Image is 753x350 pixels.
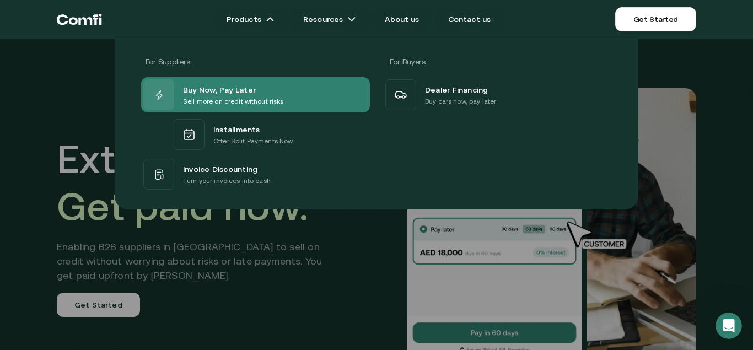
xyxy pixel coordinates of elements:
p: Turn your invoices into cash [183,175,271,186]
a: Resourcesarrow icons [290,8,369,30]
img: arrow icons [347,15,356,24]
img: arrow icons [266,15,275,24]
a: InstallmentsOffer Split Payments Now [141,112,370,157]
iframe: Intercom live chat [716,313,742,339]
span: For Buyers [390,57,426,66]
span: For Suppliers [146,57,190,66]
p: Offer Split Payments Now [213,136,293,147]
a: Buy Now, Pay LaterSell more on credit without risks [141,77,370,112]
p: Sell more on credit without risks [183,96,284,107]
span: Buy Now, Pay Later [183,83,256,96]
p: Buy cars now, pay later [425,96,496,107]
a: Productsarrow icons [213,8,288,30]
a: Contact us [435,8,504,30]
a: Return to the top of the Comfi home page [57,3,102,36]
a: Dealer FinancingBuy cars now, pay later [383,77,612,112]
a: Get Started [615,7,696,31]
span: Installments [213,122,260,136]
a: Invoice DiscountingTurn your invoices into cash [141,157,370,192]
span: Invoice Discounting [183,162,257,175]
span: Dealer Financing [425,83,488,96]
a: About us [372,8,432,30]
